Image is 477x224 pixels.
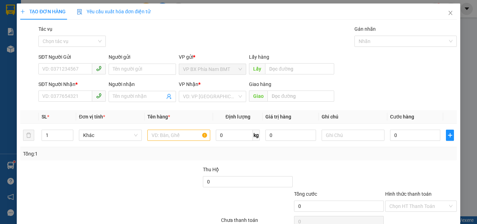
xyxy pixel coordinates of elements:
span: Gửi: [6,7,17,14]
th: Ghi chú [319,110,387,124]
span: Giá trị hàng [265,114,291,120]
span: close [448,10,453,16]
span: Khác [83,130,138,140]
span: plus [20,9,25,14]
span: VP BX Phía Nam BMT [183,64,242,74]
span: phone [96,93,102,99]
span: Giao hàng [249,81,271,87]
span: user-add [166,94,172,99]
span: Thu Hộ [203,167,219,172]
span: Lấy [249,63,265,74]
div: VP BX Phía Nam BMT [6,6,55,23]
div: Người nhận [109,80,176,88]
input: VD: Bàn, Ghế [147,130,210,141]
div: DỌC ĐƯỜNG [60,6,109,23]
input: 0 [265,130,316,141]
span: plus [446,132,454,138]
span: SL [42,114,47,120]
span: phone [96,66,102,71]
div: SĐT Người Gửi [38,53,106,61]
button: delete [23,130,34,141]
span: Lấy hàng [249,54,269,60]
span: DĐ: [60,36,70,44]
span: Đơn vị tính [79,114,105,120]
div: 0378571574 [6,23,55,32]
input: Dọc đường [265,63,334,74]
span: VP Nhận [179,81,198,87]
span: Nhận: [60,7,76,14]
input: Dọc đường [267,91,334,102]
label: Tác vụ [38,26,52,32]
div: Tổng: 1 [23,150,185,158]
span: kg [253,130,260,141]
span: Định lượng [225,114,250,120]
span: Cước hàng [390,114,414,120]
img: icon [77,9,82,15]
button: Close [441,3,460,23]
label: Hình thức thanh toán [385,191,432,197]
span: TẠO ĐƠN HÀNG [20,9,66,14]
div: VP gửi [179,53,246,61]
label: Gán nhãn [354,26,376,32]
span: NGÃ 3 BẾN TƯỢNG BẾN CÁT BD [60,32,101,94]
input: Ghi Chú [322,130,384,141]
div: SĐT Người Nhận [38,80,106,88]
div: 0989430540 [60,23,109,32]
div: Người gửi [109,53,176,61]
span: Giao [249,91,267,102]
span: Tổng cước [294,191,317,197]
span: Yêu cầu xuất hóa đơn điện tử [77,9,151,14]
span: Tên hàng [147,114,170,120]
button: plus [446,130,454,141]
